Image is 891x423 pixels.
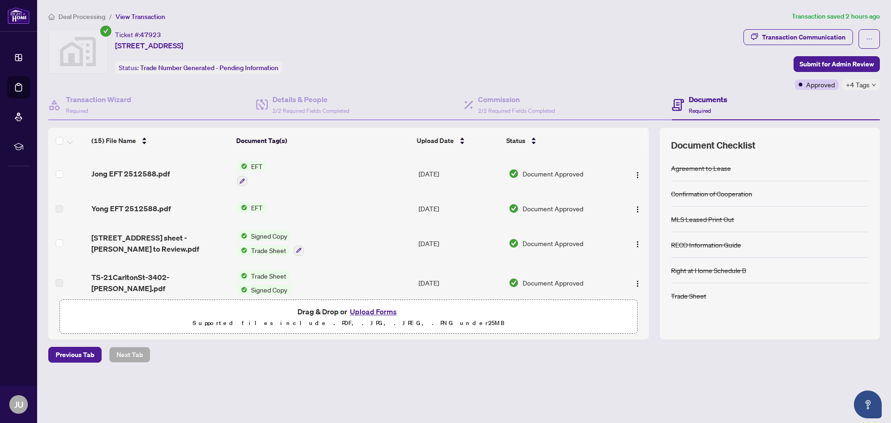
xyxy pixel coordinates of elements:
span: Document Checklist [671,139,755,152]
th: Document Tag(s) [232,128,413,154]
img: Logo [634,241,641,248]
img: Document Status [509,278,519,288]
h4: Documents [689,94,727,105]
span: Signed Copy [247,285,291,295]
button: Open asap [854,390,882,418]
span: 2/2 Required Fields Completed [478,107,555,114]
span: Upload Date [417,136,454,146]
div: Right at Home Schedule B [671,265,746,275]
span: down [872,83,876,87]
span: Required [689,107,711,114]
img: svg%3e [49,30,107,73]
button: Logo [630,236,645,251]
span: TS-21CarltonSt-3402-[PERSON_NAME].pdf [91,272,229,294]
img: Status Icon [237,231,247,241]
span: Trade Sheet [247,245,290,255]
h4: Details & People [272,94,349,105]
img: Status Icon [237,202,247,213]
td: [DATE] [415,223,505,263]
span: Trade Number Generated - Pending Information [140,64,278,72]
img: Status Icon [237,161,247,171]
button: Logo [630,166,645,181]
span: EFT [247,202,266,213]
span: Document Approved [523,278,583,288]
td: [DATE] [415,194,505,223]
div: RECO Information Guide [671,240,741,250]
span: [STREET_ADDRESS] sheet - [PERSON_NAME] to Review.pdf [91,232,229,254]
button: Submit for Admin Review [794,56,880,72]
button: Previous Tab [48,347,102,363]
button: Status IconTrade SheetStatus IconSigned Copy [237,271,295,295]
th: Status [503,128,614,154]
article: Transaction saved 2 hours ago [792,11,880,22]
span: View Transaction [116,13,165,21]
span: 2/2 Required Fields Completed [272,107,349,114]
span: Trade Sheet [247,271,290,281]
span: Submit for Admin Review [800,57,874,72]
span: Yong EFT 2512588.pdf [91,203,171,214]
th: (15) File Name [88,128,232,154]
img: Status Icon [237,271,247,281]
button: Status IconSigned CopyStatus IconTrade Sheet [237,231,304,256]
span: ellipsis [866,36,872,42]
h4: Commission [478,94,555,105]
span: Document Approved [523,203,583,214]
img: Status Icon [237,285,247,295]
span: [STREET_ADDRESS] [115,40,183,51]
div: Trade Sheet [671,291,706,301]
p: Supported files include .PDF, .JPG, .JPEG, .PNG under 25 MB [65,318,632,329]
span: 47923 [140,31,161,39]
span: Required [66,107,88,114]
span: Previous Tab [56,347,94,362]
span: Document Approved [523,238,583,248]
div: Transaction Communication [762,30,846,45]
span: check-circle [100,26,111,37]
button: Logo [630,201,645,216]
img: logo [7,7,30,24]
div: Confirmation of Cooperation [671,189,752,199]
button: Next Tab [109,347,150,363]
img: Document Status [509,203,519,214]
span: home [48,13,55,20]
th: Upload Date [413,128,503,154]
img: Logo [634,171,641,179]
h4: Transaction Wizard [66,94,131,105]
span: (15) File Name [91,136,136,146]
span: Jong EFT 2512588.pdf [91,168,170,179]
img: Status Icon [237,245,247,255]
button: Logo [630,275,645,290]
span: Drag & Drop orUpload FormsSupported files include .PDF, .JPG, .JPEG, .PNG under25MB [60,300,637,334]
button: Status IconEFT [237,161,266,186]
span: JU [14,398,23,411]
span: Signed Copy [247,231,291,241]
img: Logo [634,280,641,287]
span: Drag & Drop or [297,306,400,318]
button: Upload Forms [347,306,400,318]
span: +4 Tags [846,79,870,90]
span: EFT [247,161,266,171]
img: Logo [634,206,641,213]
li: / [109,11,112,22]
button: Transaction Communication [743,29,853,45]
div: Ticket #: [115,29,161,40]
td: [DATE] [415,154,505,194]
div: MLS Leased Print Out [671,214,734,224]
span: Document Approved [523,169,583,179]
td: [DATE] [415,263,505,302]
button: Status IconEFT [237,202,266,213]
img: Document Status [509,169,519,179]
div: Agreement to Lease [671,163,731,173]
img: Document Status [509,238,519,248]
span: Status [506,136,525,146]
div: Status: [115,61,282,74]
span: Deal Processing [58,13,105,21]
span: Approved [806,79,835,90]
